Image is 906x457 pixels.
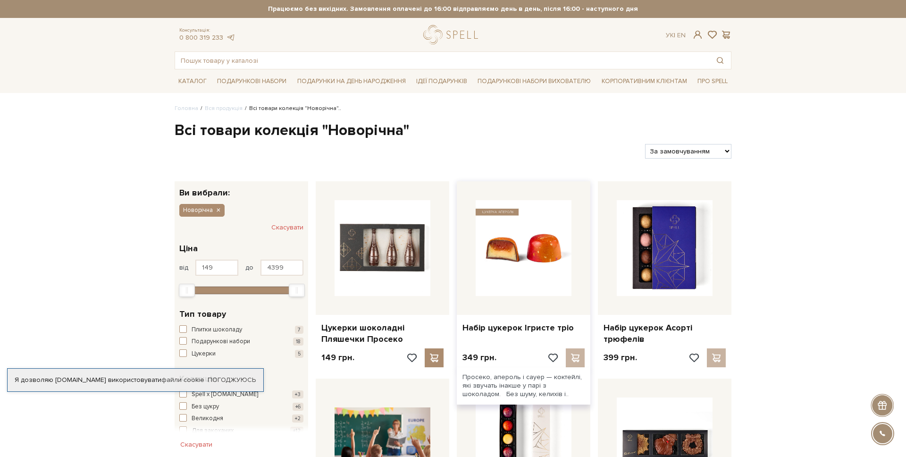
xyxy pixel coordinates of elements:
[294,74,410,89] a: Подарунки на День народження
[179,390,303,399] button: Spell x [DOMAIN_NAME] +3
[666,31,686,40] div: Ук
[195,260,238,276] input: Ціна
[205,105,243,112] a: Вся продукція
[192,414,223,423] span: Великодня
[183,206,213,214] span: Новорічна
[245,263,253,272] span: до
[179,349,303,359] button: Цукерки 5
[290,427,303,435] span: +12
[179,337,303,347] button: Подарункові набори 18
[423,25,482,44] a: logo
[192,390,258,399] span: Spell x [DOMAIN_NAME]
[179,284,195,297] div: Min
[709,52,731,69] button: Пошук товару у каталозі
[243,104,341,113] li: Всі товари колекція "Новорічна"..
[295,350,303,358] span: 5
[161,376,204,384] a: файли cookie
[271,220,303,235] button: Скасувати
[226,34,235,42] a: telegram
[295,326,303,334] span: 7
[179,402,303,412] button: Без цукру +6
[694,74,731,89] a: Про Spell
[175,181,308,197] div: Ви вибрали:
[175,437,218,452] button: Скасувати
[293,403,303,411] span: +6
[175,121,731,141] h1: Всі товари колекція "Новорічна"
[192,426,234,436] span: Для закоханих
[292,390,303,398] span: +3
[457,367,590,405] div: Просеко, апероль і сауер — коктейлі, які звучать інакше у парі з шоколадом. Без шуму, келихів і..
[598,73,691,89] a: Корпоративним клієнтам
[192,349,216,359] span: Цукерки
[179,426,303,436] button: Для закоханих +12
[412,74,471,89] a: Ідеї подарунків
[260,260,303,276] input: Ціна
[179,263,188,272] span: від
[604,352,637,363] p: 399 грн.
[179,27,235,34] span: Консультація:
[179,242,198,255] span: Ціна
[292,415,303,423] span: +2
[604,322,726,345] a: Набір цукерок Асорті трюфелів
[674,31,675,39] span: |
[462,352,496,363] p: 349 грн.
[321,322,444,345] a: Цукерки шоколадні Пляшечки Просеко
[677,31,686,39] a: En
[208,376,256,384] a: Погоджуюсь
[8,376,263,384] div: Я дозволяю [DOMAIN_NAME] використовувати
[175,5,731,13] strong: Працюємо без вихідних. Замовлення оплачені до 16:00 відправляємо день в день, після 16:00 - насту...
[213,74,290,89] a: Подарункові набори
[175,105,198,112] a: Головна
[192,337,250,347] span: Подарункові набори
[474,73,595,89] a: Подарункові набори вихователю
[179,204,225,216] button: Новорічна
[175,74,210,89] a: Каталог
[192,402,219,412] span: Без цукру
[179,308,226,321] span: Тип товару
[179,325,303,335] button: Плитки шоколаду 7
[321,352,354,363] p: 149 грн.
[293,338,303,346] span: 18
[179,34,223,42] a: 0 800 319 233
[192,325,242,335] span: Плитки шоколаду
[175,52,709,69] input: Пошук товару у каталозі
[462,322,585,333] a: Набір цукерок Ігристе тріо
[476,200,571,296] img: Набір цукерок Ігристе тріо
[179,414,303,423] button: Великодня +2
[289,284,305,297] div: Max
